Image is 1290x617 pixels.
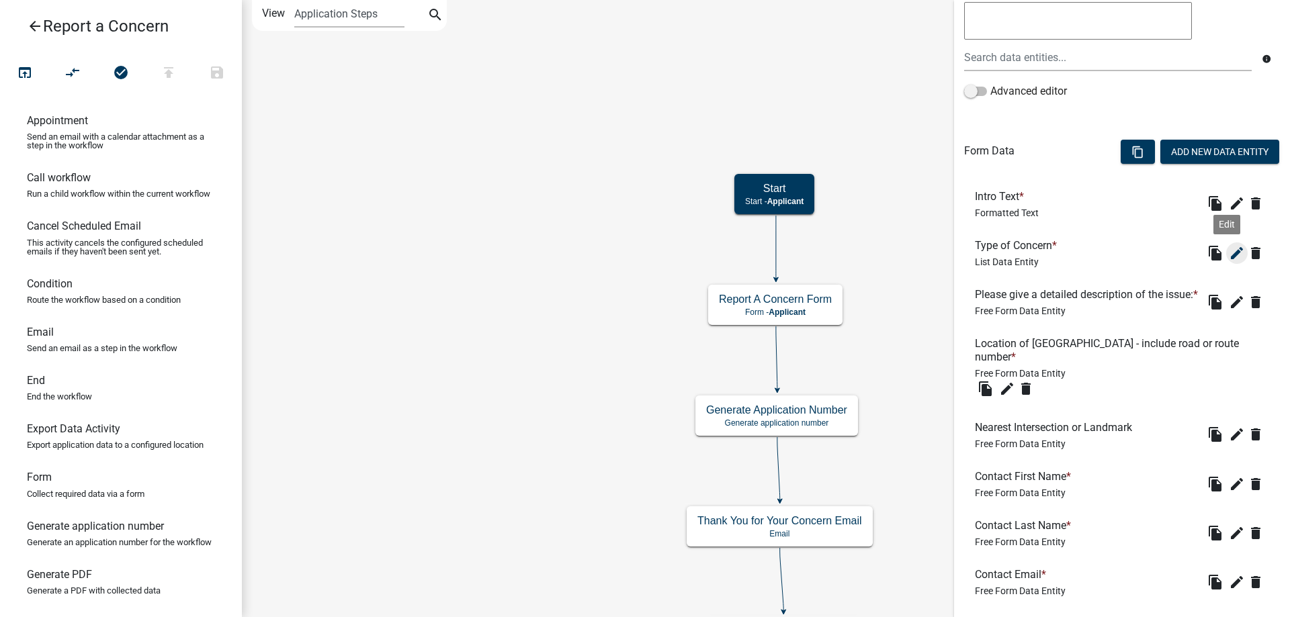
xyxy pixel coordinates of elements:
[1229,294,1245,310] i: edit
[1248,291,1269,313] button: delete
[1229,574,1245,590] i: edit
[1226,242,1248,264] button: edit
[975,470,1076,483] h6: Contact First Name
[193,59,241,88] button: Save
[1205,424,1226,445] button: file_copy
[1229,245,1245,261] i: edit
[1207,426,1223,442] i: file_copy
[1229,195,1245,211] i: edit
[1229,525,1245,541] i: edit
[767,197,804,206] span: Applicant
[1205,291,1226,313] button: file_copy
[1248,294,1264,310] i: delete
[975,487,1066,498] span: Free Form Data Entity
[1248,424,1269,445] button: delete
[975,519,1076,532] h6: Contact Last Name
[27,392,92,401] p: End the workflow
[65,64,81,83] i: compare_arrows
[27,374,45,387] h6: End
[1018,378,1039,399] button: delete
[999,381,1015,397] i: edit
[144,59,193,88] button: Publish
[1248,476,1264,492] i: delete
[1160,140,1279,164] button: Add New Data Entity
[975,378,996,399] button: file_copy
[975,305,1066,316] span: Free Form Data Entity
[1121,140,1155,164] button: content_copy
[975,256,1039,267] span: List Data Entity
[1226,424,1248,445] button: edit
[27,471,52,483] h6: Form
[1229,476,1245,492] i: edit
[27,171,91,184] h6: Call workflow
[1,59,241,91] div: Workflow actions
[1,59,49,88] button: Test Workflow
[1213,215,1240,234] div: Edit
[975,568,1066,581] h6: Contact Email
[745,197,804,206] p: Start -
[1248,242,1269,264] wm-modal-confirm: Delete
[27,132,215,150] p: Send an email with a calendar attachment as a step in the workflow
[1248,525,1264,541] i: delete
[161,64,177,83] i: publish
[27,326,54,338] h6: Email
[719,293,832,305] h5: Report A Concern Form
[1248,473,1269,495] button: delete
[975,190,1039,203] h6: Intro Text
[964,44,1252,71] input: Search data entities...
[975,368,1066,379] span: Free Form Data Entity
[745,182,804,195] h5: Start
[1248,574,1264,590] i: delete
[978,381,994,397] i: file_copy
[27,586,161,595] p: Generate a PDF with collected data
[1248,522,1269,544] button: delete
[1226,522,1248,544] button: edit
[1226,193,1248,214] button: edit
[964,83,1067,99] label: Advanced editor
[706,404,847,416] h5: Generate Application Number
[1248,473,1269,495] wm-modal-confirm: Delete
[769,307,806,317] span: Applicant
[27,440,204,449] p: Export application data to a configured location
[48,59,97,88] button: Auto Layout
[1205,242,1226,264] button: file_copy
[975,421,1137,434] h6: Nearest Intersection or Landmark
[27,568,92,581] h6: Generate PDF
[425,5,446,27] button: search
[1248,424,1269,445] wm-modal-confirm: Delete
[1207,525,1223,541] i: file_copy
[1207,195,1223,211] i: file_copy
[1248,571,1269,593] button: delete
[27,489,144,498] p: Collect required data via a form
[1205,473,1226,495] button: file_copy
[975,585,1066,596] span: Free Form Data Entity
[1248,193,1269,214] wm-modal-confirm: Delete
[1121,147,1155,158] wm-modal-confirm: Bulk Actions
[1207,476,1223,492] i: file_copy
[27,344,177,352] p: Send an email as a step in the workflow
[706,418,847,428] p: Generate application number
[209,64,225,83] i: save
[27,520,164,532] h6: Generate application number
[427,7,443,26] i: search
[27,114,88,127] h6: Appointment
[975,239,1062,252] h6: Type of Concern
[1248,291,1269,313] wm-modal-confirm: Delete
[1205,571,1226,593] button: file_copy
[1205,193,1226,214] button: file_copy
[964,144,1015,157] h6: Form Data
[1207,245,1223,261] i: file_copy
[975,207,1039,218] span: Formatted Text
[1226,571,1248,593] button: edit
[975,536,1066,547] span: Free Form Data Entity
[975,438,1066,449] span: Free Form Data Entity
[996,378,1018,399] button: edit
[1262,54,1271,64] i: info
[697,529,862,538] p: Email
[27,422,120,435] h6: Export Data Activity
[1248,193,1269,214] button: delete
[27,18,43,37] i: arrow_back
[1131,146,1144,158] i: content_copy
[11,11,220,42] a: Report a Concern
[1205,522,1226,544] button: file_copy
